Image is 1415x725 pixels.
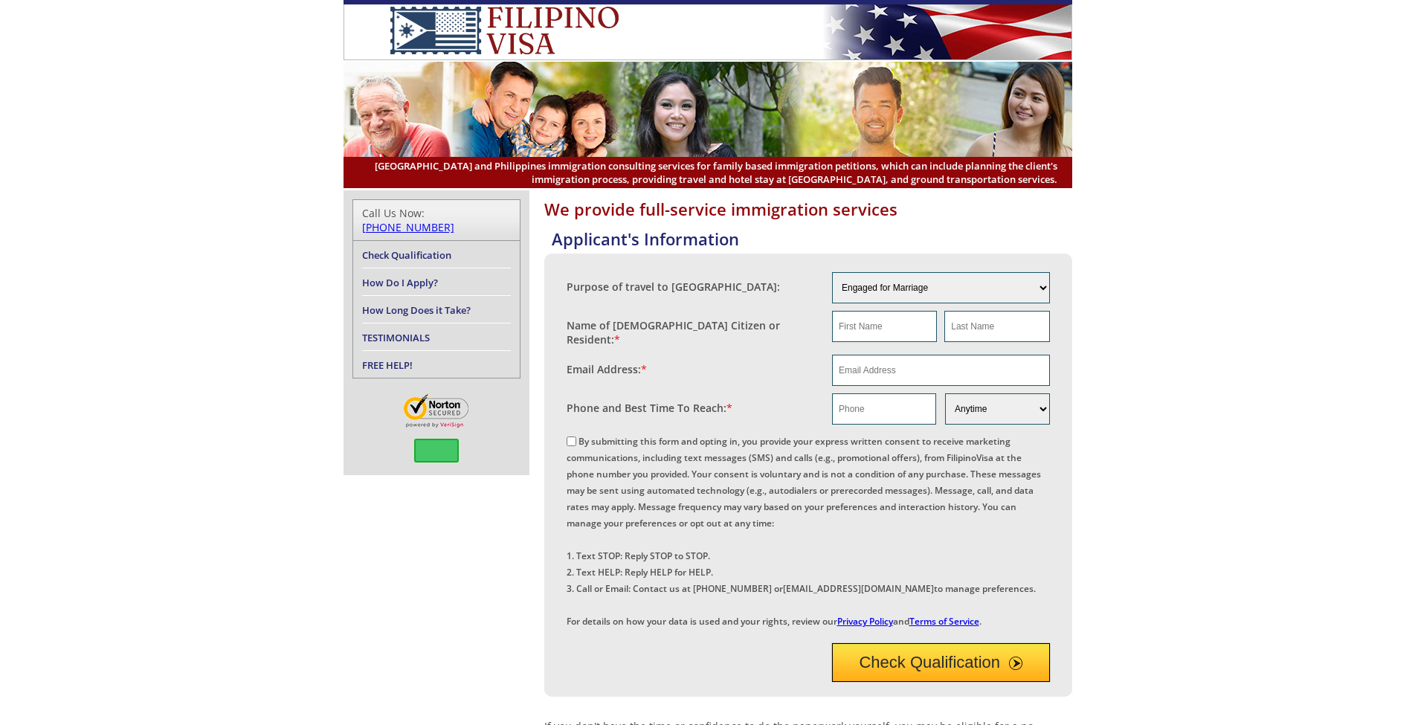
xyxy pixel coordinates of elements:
label: Phone and Best Time To Reach: [567,401,732,415]
div: Call Us Now: [362,206,511,234]
a: Check Qualification [362,248,451,262]
a: How Do I Apply? [362,276,438,289]
a: FREE HELP! [362,358,413,372]
a: [PHONE_NUMBER] [362,220,454,234]
input: By submitting this form and opting in, you provide your express written consent to receive market... [567,436,576,446]
input: Phone [832,393,936,425]
a: Terms of Service [909,615,979,628]
input: Last Name [944,311,1049,342]
a: How Long Does it Take? [362,303,471,317]
input: Email Address [832,355,1050,386]
label: Name of [DEMOGRAPHIC_DATA] Citizen or Resident: [567,318,818,347]
h1: We provide full-service immigration services [544,198,1072,220]
a: TESTIMONIALS [362,331,430,344]
button: Check Qualification [832,643,1050,682]
select: Phone and Best Reach Time are required. [945,393,1049,425]
label: Purpose of travel to [GEOGRAPHIC_DATA]: [567,280,780,294]
h4: Applicant's Information [552,228,1072,250]
input: First Name [832,311,937,342]
label: By submitting this form and opting in, you provide your express written consent to receive market... [567,435,1041,628]
label: Email Address: [567,362,647,376]
span: [GEOGRAPHIC_DATA] and Philippines immigration consulting services for family based immigration pe... [358,159,1057,186]
a: Privacy Policy [837,615,893,628]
